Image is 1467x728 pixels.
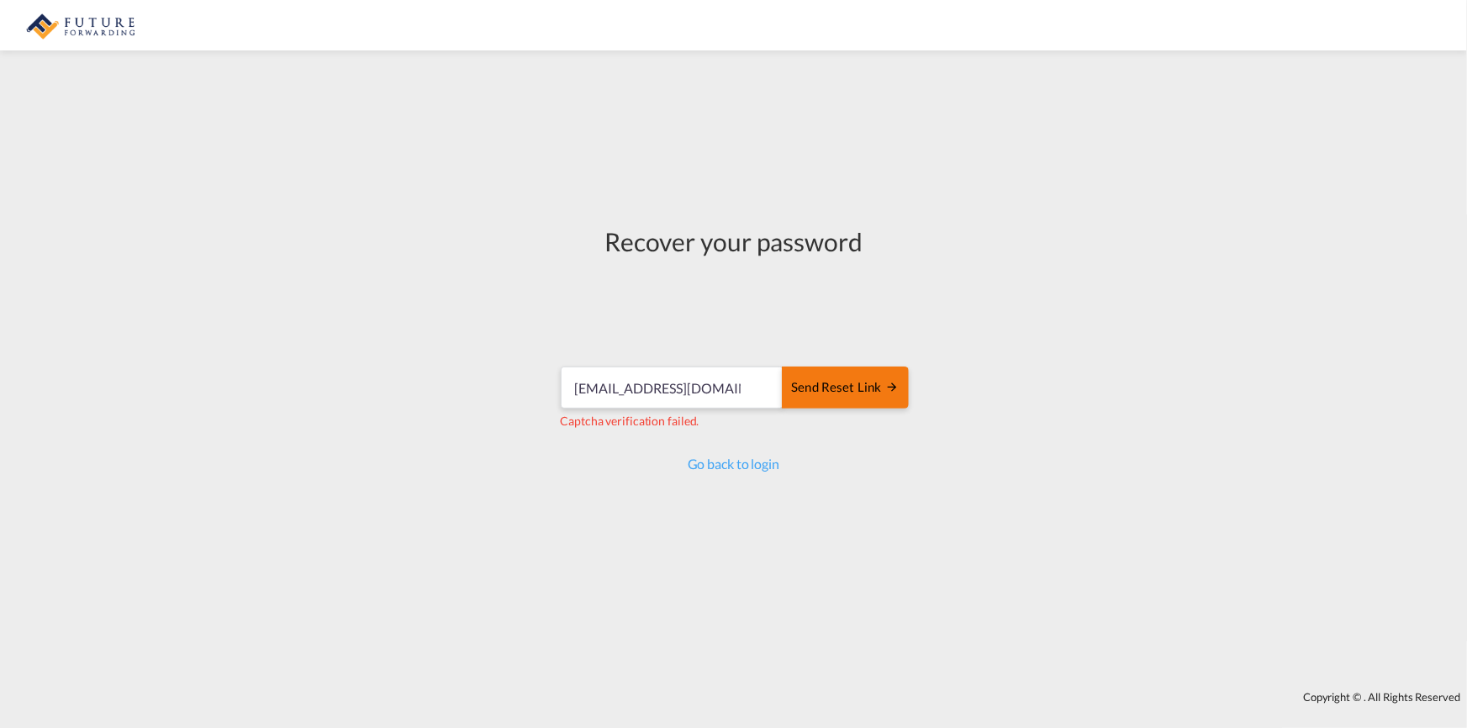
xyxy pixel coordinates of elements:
[561,367,784,409] input: Email
[560,414,699,428] span: Captcha verification failed.
[886,380,900,393] md-icon: icon-arrow-right
[782,367,908,409] button: SEND RESET LINK
[558,224,908,259] div: Recover your password
[606,276,862,341] iframe: reCAPTCHA
[688,456,779,472] a: Go back to login
[791,378,899,398] div: Send reset link
[25,7,139,45] img: 6ff41df0198311eeb558b1ac392ddd76.png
